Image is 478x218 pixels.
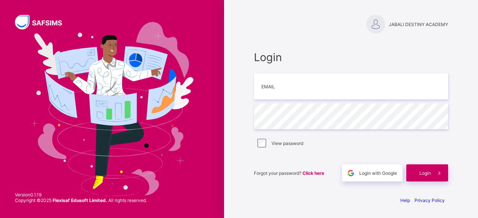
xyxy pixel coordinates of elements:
strong: Flexisaf Edusoft Limited. [53,198,107,203]
span: Copyright © 2025 All rights reserved. [15,198,147,203]
img: google.396cfc9801f0270233282035f929180a.svg [347,169,355,177]
span: Login [254,51,448,64]
span: JABALI DESTINY ACADEMY [389,22,448,27]
img: Hero Image [31,22,193,196]
img: SAFSIMS Logo [15,15,71,29]
span: Version 0.1.19 [15,192,147,198]
a: Click here [302,170,324,176]
a: Privacy Policy [415,198,445,203]
span: Forgot your password? [254,170,324,176]
span: Login [419,170,431,176]
a: Help [400,198,410,203]
label: View password [271,140,303,146]
span: Login with Google [359,170,397,176]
